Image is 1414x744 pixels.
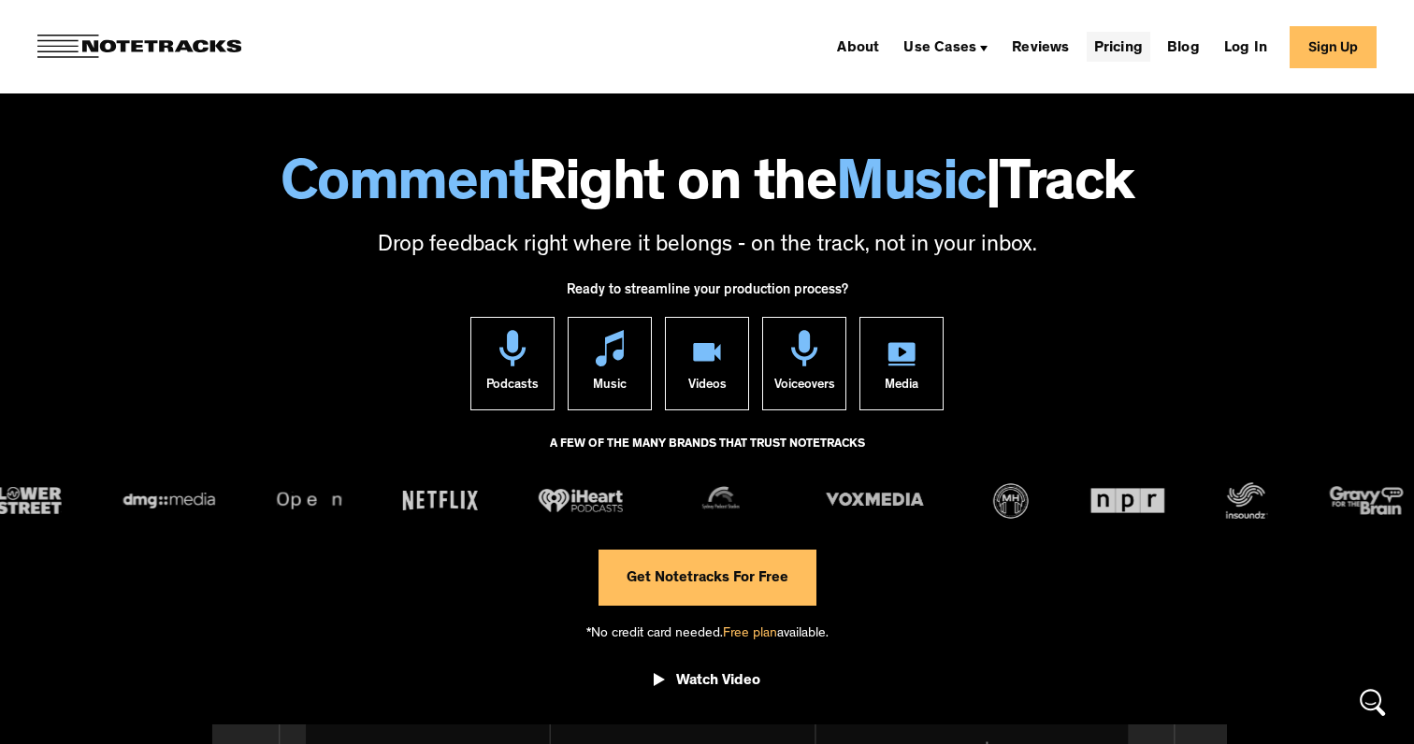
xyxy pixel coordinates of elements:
[550,429,865,479] div: A FEW OF THE MANY BRANDS THAT TRUST NOTETRACKS
[486,366,539,409] div: Podcasts
[688,366,727,409] div: Videos
[1160,32,1207,62] a: Blog
[665,317,749,410] a: Videos
[281,159,529,217] span: Comment
[1004,32,1076,62] a: Reviews
[1290,26,1377,68] a: Sign Up
[986,159,1001,217] span: |
[19,231,1395,263] p: Drop feedback right where it belongs - on the track, not in your inbox.
[676,672,760,691] div: Watch Video
[470,317,555,410] a: Podcasts
[885,366,918,409] div: Media
[896,32,995,62] div: Use Cases
[568,317,652,410] a: Music
[19,159,1395,217] h1: Right on the Track
[836,159,986,217] span: Music
[593,366,627,409] div: Music
[654,658,760,710] a: open lightbox
[586,606,829,659] div: *No credit card needed. available.
[1350,680,1395,725] div: Open Intercom Messenger
[599,550,816,606] a: Get Notetracks For Free
[859,317,944,410] a: Media
[774,366,835,409] div: Voiceovers
[830,32,887,62] a: About
[567,272,848,317] div: Ready to streamline your production process?
[762,317,846,410] a: Voiceovers
[903,41,976,56] div: Use Cases
[723,627,777,641] span: Free plan
[1217,32,1275,62] a: Log In
[1087,32,1150,62] a: Pricing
